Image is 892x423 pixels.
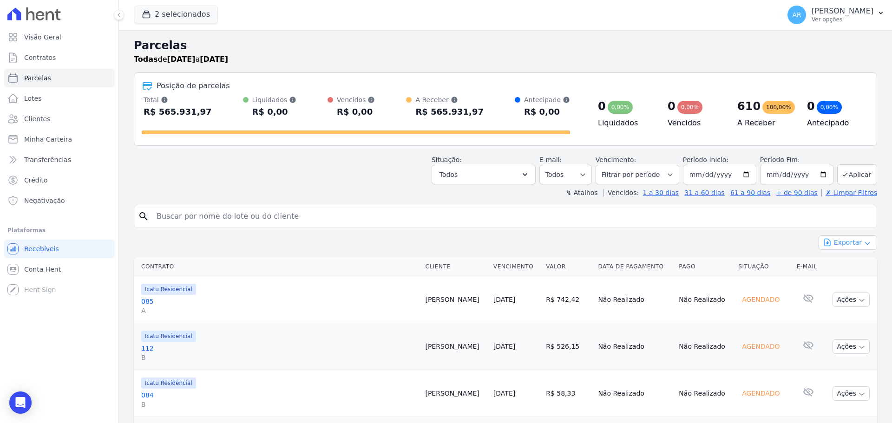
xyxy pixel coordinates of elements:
[493,390,515,397] a: [DATE]
[596,156,636,163] label: Vencimento:
[24,196,65,205] span: Negativação
[141,400,418,409] span: B
[668,117,722,129] h4: Vencidos
[4,69,115,87] a: Parcelas
[738,340,783,353] div: Agendado
[141,331,196,342] span: Icatu Residencial
[780,2,892,28] button: AR [PERSON_NAME] Ver opções
[4,28,115,46] a: Visão Geral
[490,257,542,276] th: Vencimento
[594,370,675,417] td: Não Realizado
[141,284,196,295] span: Icatu Residencial
[421,323,489,370] td: [PERSON_NAME]
[524,104,570,119] div: R$ 0,00
[821,189,877,196] a: ✗ Limpar Filtros
[415,95,484,104] div: A Receber
[819,235,877,250] button: Exportar
[432,165,536,184] button: Todos
[432,156,462,163] label: Situação:
[760,155,833,165] label: Período Fim:
[542,257,594,276] th: Valor
[792,12,801,18] span: AR
[598,117,653,129] h4: Liquidados
[4,110,115,128] a: Clientes
[594,323,675,370] td: Não Realizado
[141,353,418,362] span: B
[4,48,115,67] a: Contratos
[151,207,873,226] input: Buscar por nome do lote ou do cliente
[24,176,48,185] span: Crédito
[141,306,418,315] span: A
[675,370,735,417] td: Não Realizado
[833,386,870,401] button: Ações
[200,55,228,64] strong: [DATE]
[157,80,230,91] div: Posição de parcelas
[337,95,375,104] div: Vencidos
[134,6,218,23] button: 2 selecionados
[421,276,489,323] td: [PERSON_NAME]
[668,99,676,114] div: 0
[134,55,158,64] strong: Todas
[675,257,735,276] th: Pago
[598,99,606,114] div: 0
[735,257,793,276] th: Situação
[566,189,597,196] label: ↯ Atalhos
[817,101,842,114] div: 0,00%
[24,53,56,62] span: Contratos
[524,95,570,104] div: Antecipado
[675,323,735,370] td: Não Realizado
[134,257,421,276] th: Contrato
[415,104,484,119] div: R$ 565.931,97
[141,377,196,389] span: Icatu Residencial
[542,276,594,323] td: R$ 742,42
[812,16,873,23] p: Ver opções
[542,323,594,370] td: R$ 526,15
[4,130,115,149] a: Minha Carteira
[138,211,149,222] i: search
[594,257,675,276] th: Data de Pagamento
[24,73,51,83] span: Parcelas
[737,99,761,114] div: 610
[4,260,115,279] a: Conta Hent
[730,189,770,196] a: 61 a 90 dias
[738,293,783,306] div: Agendado
[24,33,61,42] span: Visão Geral
[24,265,61,274] span: Conta Hent
[807,99,815,114] div: 0
[675,276,735,323] td: Não Realizado
[539,156,562,163] label: E-mail:
[134,54,228,65] p: de a
[762,101,794,114] div: 100,00%
[144,95,212,104] div: Total
[141,390,418,409] a: 084B
[493,343,515,350] a: [DATE]
[421,257,489,276] th: Cliente
[837,164,877,184] button: Aplicar
[4,89,115,108] a: Lotes
[7,225,111,236] div: Plataformas
[594,276,675,323] td: Não Realizado
[493,296,515,303] a: [DATE]
[643,189,679,196] a: 1 a 30 dias
[833,293,870,307] button: Ações
[141,344,418,362] a: 112B
[683,156,728,163] label: Período Inicío:
[167,55,196,64] strong: [DATE]
[4,150,115,169] a: Transferências
[24,114,50,124] span: Clientes
[24,135,72,144] span: Minha Carteira
[144,104,212,119] div: R$ 565.931,97
[252,104,297,119] div: R$ 0,00
[24,94,42,103] span: Lotes
[4,171,115,189] a: Crédito
[677,101,702,114] div: 0,00%
[24,155,71,164] span: Transferências
[833,339,870,354] button: Ações
[812,7,873,16] p: [PERSON_NAME]
[738,387,783,400] div: Agendado
[807,117,862,129] h4: Antecipado
[141,297,418,315] a: 085A
[252,95,297,104] div: Liquidados
[4,240,115,258] a: Recebíveis
[608,101,633,114] div: 0,00%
